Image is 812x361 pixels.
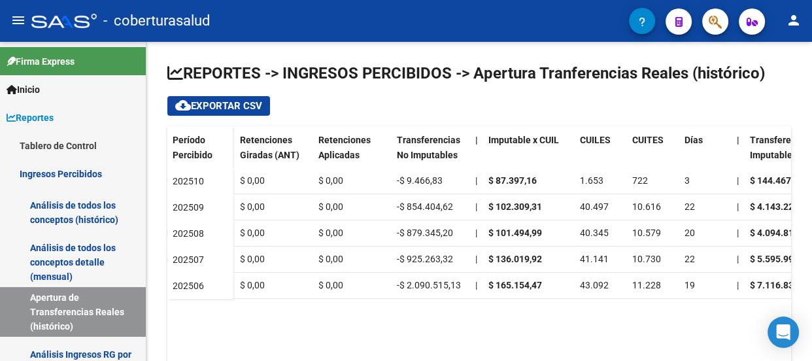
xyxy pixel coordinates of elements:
span: 40.345 [580,228,609,238]
span: $ 0,00 [240,201,265,212]
span: 43.092 [580,280,609,290]
span: | [737,135,739,145]
span: | [737,228,739,238]
datatable-header-cell: Imputable x CUIL [483,126,575,181]
span: 3 [685,175,690,186]
span: | [737,254,739,264]
span: Firma Express [7,54,75,69]
span: $ 0,00 [318,175,343,186]
span: Días [685,135,703,145]
span: 202509 [173,202,204,213]
span: $ 0,00 [318,201,343,212]
span: 22 [685,254,695,264]
span: Transferencias No Imputables [397,135,460,160]
span: 202508 [173,228,204,239]
span: $ 0,00 [318,254,343,264]
span: -$ 879.345,20 [397,228,453,238]
span: -$ 854.404,62 [397,201,453,212]
strong: $ 165.154,47 [488,280,542,290]
span: Período Percibido [173,135,212,160]
span: 11.228 [632,280,661,290]
span: Retenciones Aplicadas [318,135,371,160]
span: 202510 [173,176,204,186]
span: 19 [685,280,695,290]
span: Imputable x CUIL [488,135,559,145]
span: $ 0,00 [318,228,343,238]
span: $ 0,00 [240,228,265,238]
span: 10.616 [632,201,661,212]
span: | [475,280,477,290]
span: | [737,175,739,186]
strong: $ 102.309,31 [488,201,542,212]
span: | [475,254,477,264]
span: $ 0,00 [240,280,265,290]
span: | [475,135,478,145]
mat-icon: menu [10,12,26,28]
span: 22 [685,201,695,212]
span: Exportar CSV [175,100,262,112]
datatable-header-cell: CUILES [575,126,627,181]
mat-icon: person [786,12,802,28]
strong: $ 87.397,16 [488,175,537,186]
span: | [475,201,477,212]
span: $ 0,00 [240,175,265,186]
datatable-header-cell: Retenciones Aplicadas [313,126,392,181]
datatable-header-cell: CUITES [627,126,679,181]
span: $ 0,00 [318,280,343,290]
span: - coberturasalud [103,7,210,35]
span: Retenciones Giradas (ANT) [240,135,299,160]
strong: $ 101.494,99 [488,228,542,238]
span: Inicio [7,82,40,97]
span: 40.497 [580,201,609,212]
span: 41.141 [580,254,609,264]
span: 20 [685,228,695,238]
datatable-header-cell: Período Percibido [167,126,233,181]
span: 10.579 [632,228,661,238]
datatable-header-cell: Retenciones Giradas (ANT) [235,126,313,181]
span: | [737,280,739,290]
strong: $ 136.019,92 [488,254,542,264]
span: | [475,175,477,186]
span: | [737,201,739,212]
span: -$ 2.090.515,13 [397,280,461,290]
span: 10.730 [632,254,661,264]
div: Open Intercom Messenger [768,317,799,348]
span: CUILES [580,135,611,145]
datatable-header-cell: Días [679,126,732,181]
span: $ 0,00 [240,254,265,264]
span: 202506 [173,281,204,291]
mat-icon: cloud_download [175,97,191,113]
span: Reportes [7,111,54,125]
span: -$ 9.466,83 [397,175,443,186]
datatable-header-cell: | [470,126,483,181]
span: 1.653 [580,175,603,186]
datatable-header-cell: | [732,126,745,181]
span: | [475,228,477,238]
datatable-header-cell: Transferencias No Imputables [392,126,470,181]
button: Exportar CSV [167,96,270,116]
span: CUITES [632,135,664,145]
span: 202507 [173,254,204,265]
span: 722 [632,175,648,186]
span: -$ 925.263,32 [397,254,453,264]
span: REPORTES -> INGRESOS PERCIBIDOS -> Apertura Tranferencias Reales (histórico) [167,64,765,82]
